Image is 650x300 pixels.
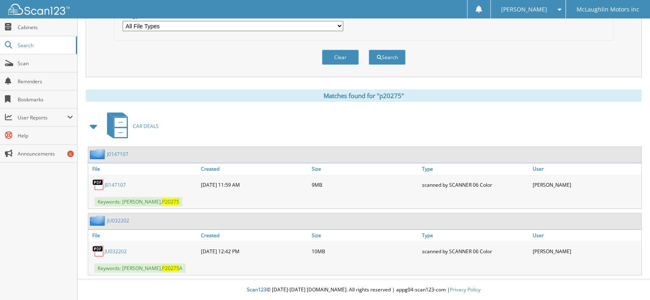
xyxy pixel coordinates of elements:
[162,265,179,272] span: P20275
[105,181,126,188] a: J0147107
[420,243,531,259] div: scanned by SCANNER 06 Color
[18,96,73,103] span: Bookmarks
[420,163,531,174] a: Type
[133,123,159,130] span: CAR DEALS
[420,176,531,193] div: scanned by SCANNER 06 Color
[531,243,641,259] div: [PERSON_NAME]
[18,150,73,157] span: Announcements
[310,230,420,241] a: Size
[18,78,73,85] span: Reminders
[310,243,420,259] div: 10MB
[199,230,310,241] a: Created
[92,179,105,191] img: PDF.png
[86,89,642,102] div: Matches found for "p20275"
[18,132,73,139] span: Help
[322,50,359,65] button: Clear
[162,198,179,205] span: P20275
[531,163,641,174] a: User
[450,286,481,293] a: Privacy Policy
[199,176,310,193] div: [DATE] 11:59 AM
[67,151,74,157] div: 6
[609,261,650,300] iframe: Chat Widget
[531,230,641,241] a: User
[90,215,107,226] img: folder2.png
[88,163,199,174] a: File
[310,163,420,174] a: Size
[369,50,406,65] button: Search
[501,7,547,12] span: [PERSON_NAME]
[18,114,67,121] span: User Reports
[247,286,267,293] span: Scan123
[577,7,639,12] span: McLaughlin Motors Inc
[102,110,159,142] a: CAR DEALS
[18,42,72,49] span: Search
[94,263,186,273] span: Keywords: [PERSON_NAME], A
[8,4,70,15] img: scan123-logo-white.svg
[18,60,73,67] span: Scan
[78,280,650,300] div: © [DATE]-[DATE] [DOMAIN_NAME]. All rights reserved | appg04-scan123-com |
[310,176,420,193] div: 9MB
[199,243,310,259] div: [DATE] 12:42 PM
[420,230,531,241] a: Type
[92,245,105,257] img: PDF.png
[88,230,199,241] a: File
[107,217,129,224] a: JU032202
[94,197,182,206] span: Keywords: [PERSON_NAME],
[531,176,641,193] div: [PERSON_NAME]
[105,248,127,255] a: JU032202
[90,149,107,159] img: folder2.png
[199,163,310,174] a: Created
[107,151,128,158] a: J0147107
[18,24,73,31] span: Cabinets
